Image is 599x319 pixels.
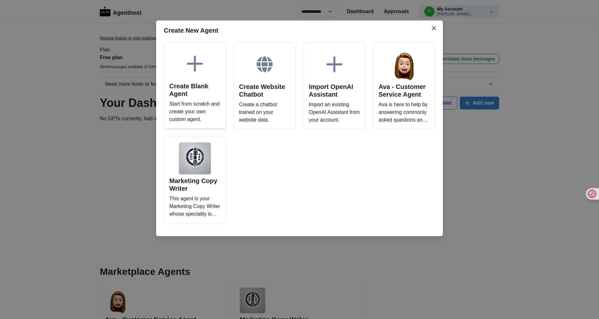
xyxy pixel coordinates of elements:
[156,20,443,40] header: Create New Agent
[169,100,220,123] p: Start from scratch and create your own custom agent.
[309,83,360,98] h2: Import OpenAI Assistant
[169,195,220,218] p: This agent is your Marketing Copy Writer whose speciality is helping you craft copy that speaks t...
[309,101,360,124] p: Import an existing OpenAI Assistant from your account.
[239,101,290,124] p: Create a chatbot trained on your website data.
[379,101,430,124] p: Ava is here to help by answering commonly asked questions and more!
[169,177,220,192] h2: Marketing Copy Writer
[429,23,439,33] button: Close
[169,82,220,98] h2: Create Blank Agent
[239,83,290,98] h2: Create Website Chatbot
[388,48,420,80] img: Ava - Customer Service Agent
[379,83,430,98] h2: Ava - Customer Service Agent
[179,142,211,174] img: Marketing Copy Writer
